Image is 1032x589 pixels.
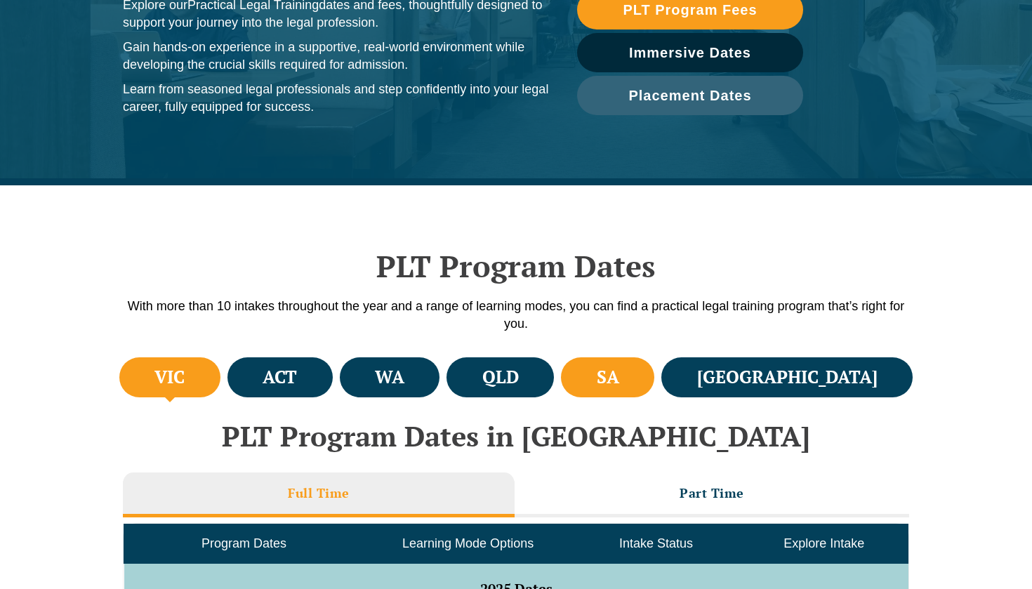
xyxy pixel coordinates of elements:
[680,485,744,501] h3: Part Time
[375,366,404,389] h4: WA
[577,76,803,115] a: Placement Dates
[597,366,619,389] h4: SA
[123,81,549,116] p: Learn from seasoned legal professionals and step confidently into your legal career, fully equipp...
[201,536,286,550] span: Program Dates
[288,485,350,501] h3: Full Time
[783,536,864,550] span: Explore Intake
[697,366,878,389] h4: [GEOGRAPHIC_DATA]
[263,366,297,389] h4: ACT
[482,366,519,389] h4: QLD
[619,536,693,550] span: Intake Status
[154,366,185,389] h4: VIC
[628,88,751,102] span: Placement Dates
[116,298,916,333] p: With more than 10 intakes throughout the year and a range of learning modes, you can find a pract...
[116,249,916,284] h2: PLT Program Dates
[116,421,916,451] h2: PLT Program Dates in [GEOGRAPHIC_DATA]
[402,536,534,550] span: Learning Mode Options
